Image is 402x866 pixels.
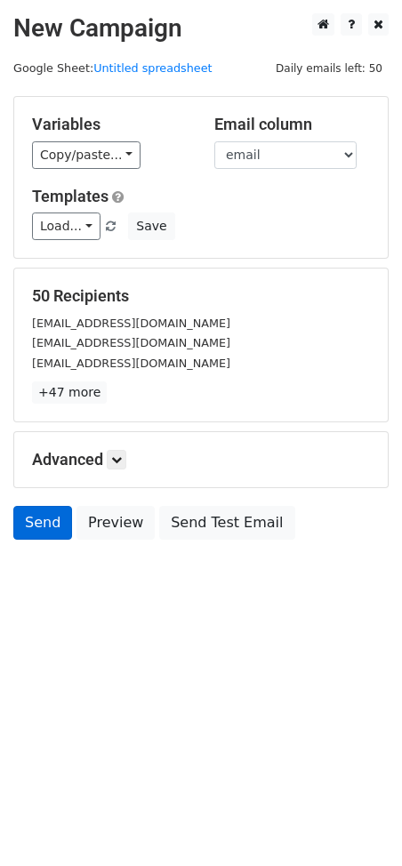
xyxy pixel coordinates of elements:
a: Untitled spreadsheet [93,61,212,75]
small: [EMAIL_ADDRESS][DOMAIN_NAME] [32,336,230,349]
a: +47 more [32,381,107,404]
h2: New Campaign [13,13,389,44]
a: Send [13,506,72,540]
h5: Email column [214,115,370,134]
h5: Variables [32,115,188,134]
small: [EMAIL_ADDRESS][DOMAIN_NAME] [32,357,230,370]
h5: Advanced [32,450,370,469]
iframe: Chat Widget [313,781,402,866]
a: Preview [76,506,155,540]
a: Daily emails left: 50 [269,61,389,75]
a: Copy/paste... [32,141,141,169]
button: Save [128,212,174,240]
a: Templates [32,187,109,205]
a: Send Test Email [159,506,294,540]
h5: 50 Recipients [32,286,370,306]
small: [EMAIL_ADDRESS][DOMAIN_NAME] [32,317,230,330]
small: Google Sheet: [13,61,213,75]
a: Load... [32,212,100,240]
span: Daily emails left: 50 [269,59,389,78]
